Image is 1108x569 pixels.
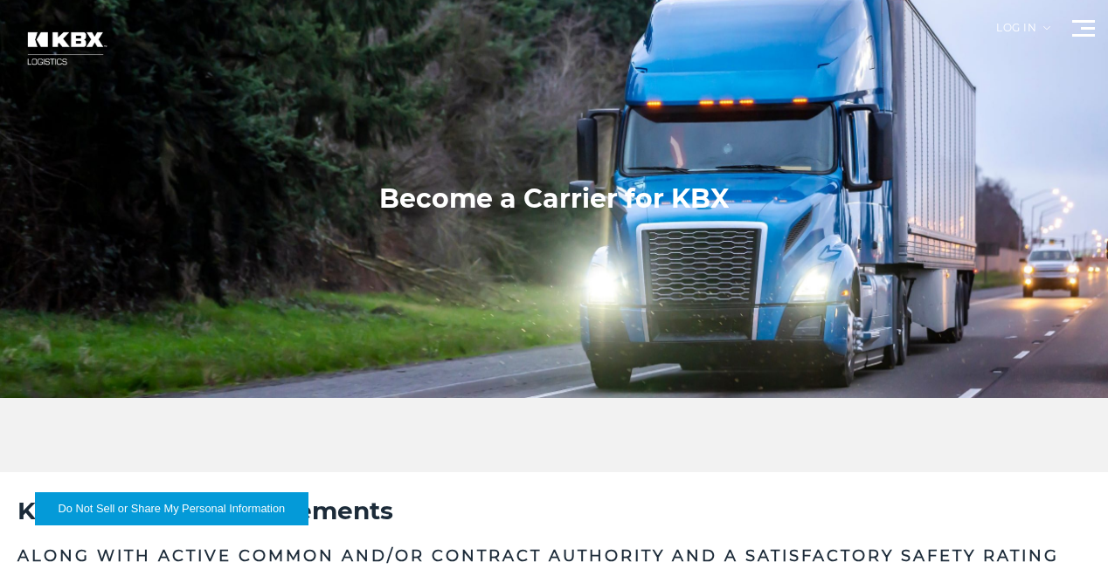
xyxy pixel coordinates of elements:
h2: Key Qualifying Requirements [17,494,1091,527]
h1: Become a Carrier for KBX [379,182,729,216]
img: arrow [1043,26,1050,30]
div: Log in [996,23,1050,46]
img: kbx logo [13,17,118,79]
button: Do Not Sell or Share My Personal Information [35,492,308,525]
